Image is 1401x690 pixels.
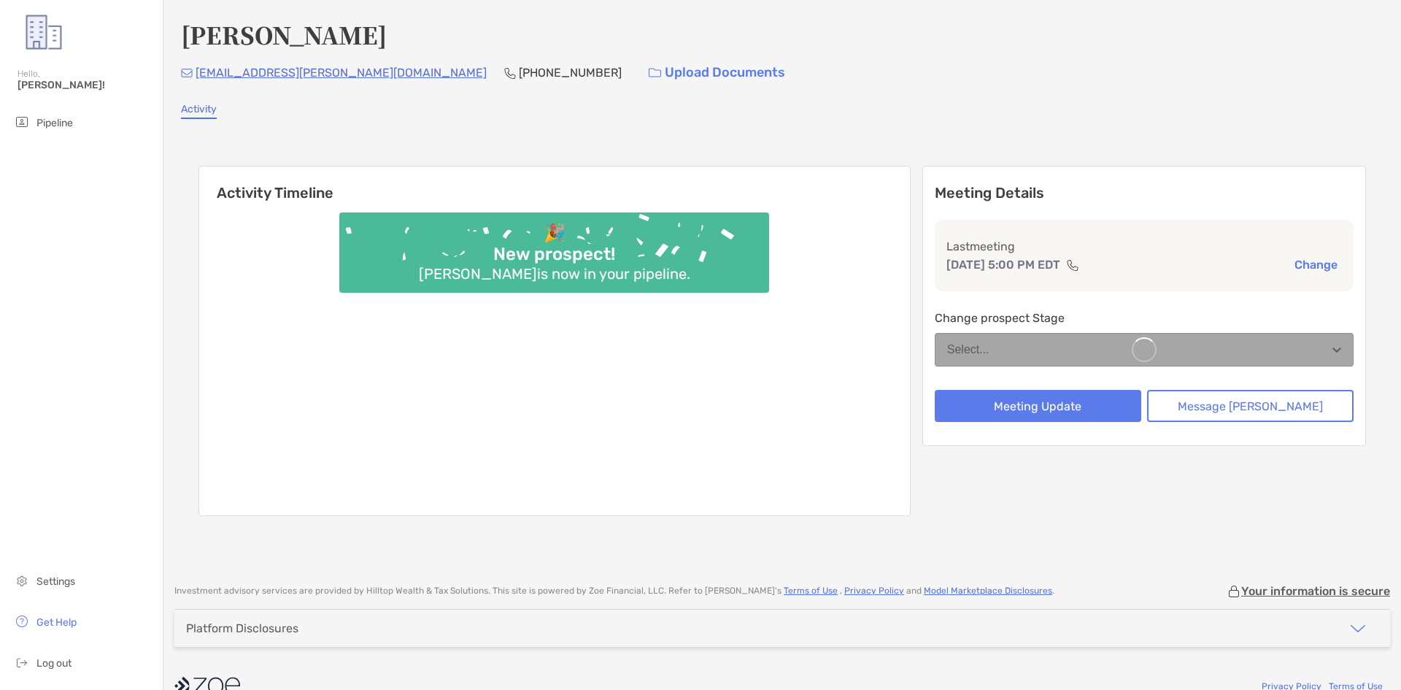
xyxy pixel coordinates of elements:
span: Pipeline [36,117,73,129]
p: Change prospect Stage [935,309,1354,327]
p: Investment advisory services are provided by Hilltop Wealth & Tax Solutions . This site is powere... [174,586,1054,597]
div: 🎉 [538,223,571,244]
h6: Activity Timeline [199,166,910,202]
img: icon arrow [1349,620,1367,637]
p: Last meeting [946,237,1342,256]
img: settings icon [13,572,31,589]
span: Get Help [36,616,77,629]
p: [EMAIL_ADDRESS][PERSON_NAME][DOMAIN_NAME] [196,64,487,82]
img: Phone Icon [504,67,516,79]
span: Log out [36,657,72,670]
button: Message [PERSON_NAME] [1147,390,1354,422]
img: get-help icon [13,613,31,630]
a: Privacy Policy [844,586,904,596]
h4: [PERSON_NAME] [181,18,387,51]
img: Zoe Logo [18,6,70,58]
span: [PERSON_NAME]! [18,79,154,91]
a: Model Marketplace Disclosures [924,586,1052,596]
span: Settings [36,575,75,588]
a: Activity [181,103,217,119]
img: Email Icon [181,69,193,77]
img: logout icon [13,653,31,671]
div: New prospect! [487,244,621,265]
img: button icon [649,68,661,78]
div: Platform Disclosures [186,621,298,635]
button: Change [1290,257,1342,272]
div: [PERSON_NAME] is now in your pipeline. [413,265,696,283]
button: Meeting Update [935,390,1141,422]
p: Your information is secure [1241,584,1390,598]
p: Meeting Details [935,184,1354,202]
a: Upload Documents [639,57,795,88]
img: communication type [1066,259,1079,271]
p: [DATE] 5:00 PM EDT [946,256,1060,274]
a: Terms of Use [784,586,838,596]
img: pipeline icon [13,113,31,131]
p: [PHONE_NUMBER] [519,64,622,82]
